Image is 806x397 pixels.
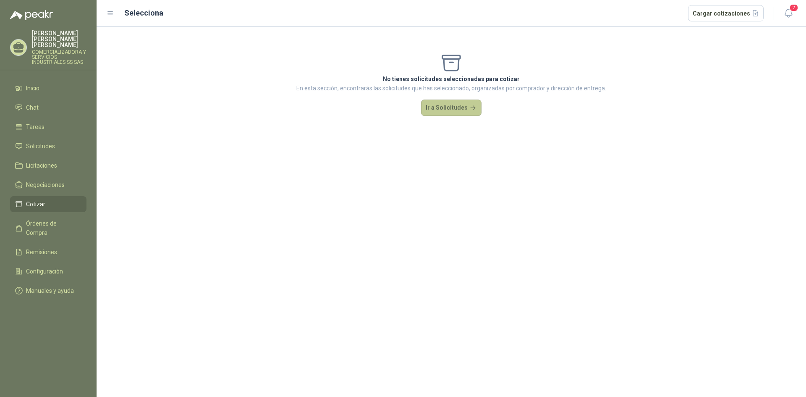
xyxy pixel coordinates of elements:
[10,244,86,260] a: Remisiones
[26,219,79,237] span: Órdenes de Compra
[26,247,57,257] span: Remisiones
[296,74,606,84] p: No tienes solicitudes seleccionadas para cotizar
[26,161,57,170] span: Licitaciones
[26,286,74,295] span: Manuales y ayuda
[10,283,86,299] a: Manuales y ayuda
[10,158,86,174] a: Licitaciones
[10,216,86,241] a: Órdenes de Compra
[32,50,86,65] p: COMERCIALIZADORA Y SERVICIOS INDUSTRIALES SS SAS
[10,177,86,193] a: Negociaciones
[10,10,53,20] img: Logo peakr
[10,80,86,96] a: Inicio
[10,138,86,154] a: Solicitudes
[10,196,86,212] a: Cotizar
[688,5,764,22] button: Cargar cotizaciones
[421,100,482,116] button: Ir a Solicitudes
[26,200,45,209] span: Cotizar
[26,142,55,151] span: Solicitudes
[26,122,44,131] span: Tareas
[26,180,65,189] span: Negociaciones
[32,30,86,48] p: [PERSON_NAME] [PERSON_NAME] [PERSON_NAME]
[26,84,39,93] span: Inicio
[781,6,796,21] button: 2
[10,263,86,279] a: Configuración
[296,84,606,93] p: En esta sección, encontrarás las solicitudes que has seleccionado, organizadas por comprador y di...
[26,103,39,112] span: Chat
[10,119,86,135] a: Tareas
[26,267,63,276] span: Configuración
[10,100,86,116] a: Chat
[789,4,798,12] span: 2
[124,7,163,19] h2: Selecciona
